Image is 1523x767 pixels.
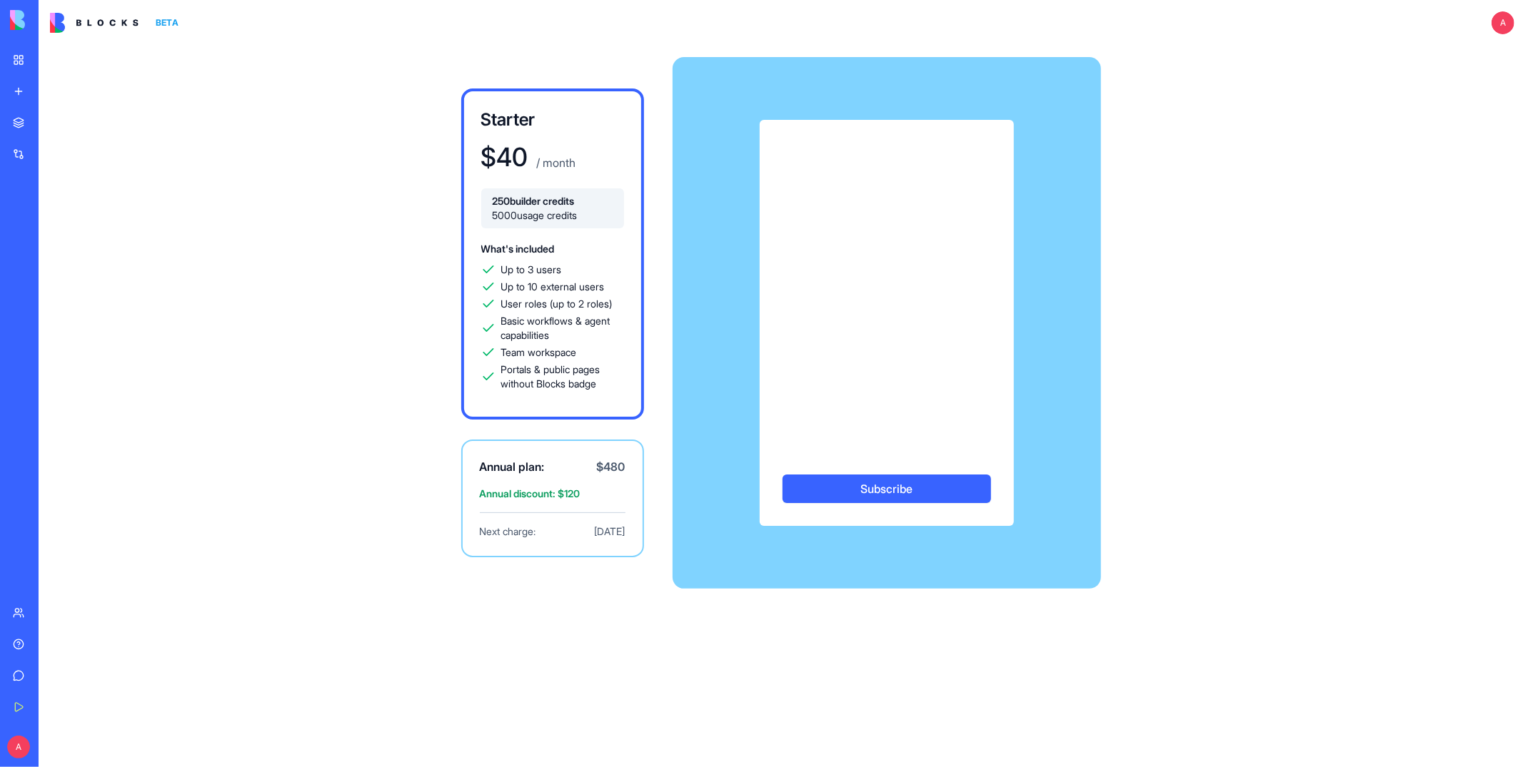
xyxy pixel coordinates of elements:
[10,10,99,30] img: logo
[501,314,624,342] span: Basic workflows & agent capabilities
[783,474,991,503] button: Subscribe
[7,736,30,758] span: A
[493,208,613,223] span: 5000 usage credits
[481,243,555,255] span: What's included
[150,13,184,33] div: BETA
[50,13,139,33] img: logo
[1492,11,1514,34] span: A
[480,524,536,539] span: Next charge:
[481,143,528,171] h1: $ 40
[534,154,576,171] p: / month
[501,345,577,360] span: Team workspace
[480,487,625,501] span: Annual discount: $ 120
[597,458,625,475] span: $ 480
[480,458,545,475] span: Annual plan:
[501,280,605,294] span: Up to 10 external users
[501,362,624,391] span: Portals & public pages without Blocks badge
[595,524,625,539] span: [DATE]
[501,297,613,311] span: User roles (up to 2 roles)
[501,263,562,277] span: Up to 3 users
[481,108,624,131] h3: Starter
[50,13,184,33] a: BETA
[780,140,994,454] iframe: Secure payment input frame
[493,194,613,208] span: 250 builder credits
